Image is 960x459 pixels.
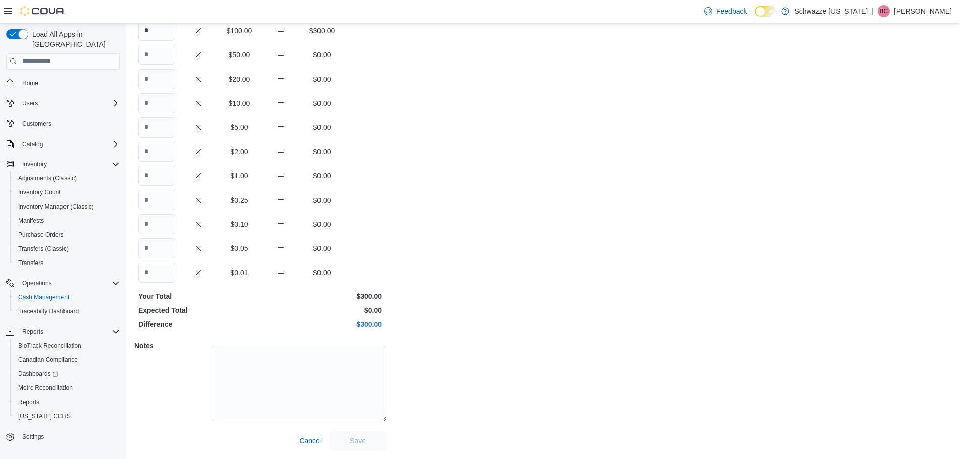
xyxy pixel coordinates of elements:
button: Operations [18,277,56,289]
p: $300.00 [262,319,382,330]
span: Inventory Manager (Classic) [14,201,120,213]
a: Feedback [700,1,751,21]
input: Quantity [138,117,175,138]
a: Metrc Reconciliation [14,382,77,394]
a: Reports [14,396,43,408]
span: Home [18,77,120,89]
span: Transfers [18,259,43,267]
button: Home [2,76,124,90]
span: Reports [18,325,120,338]
a: Transfers (Classic) [14,243,73,255]
span: Cash Management [18,293,69,301]
span: Dashboards [18,370,58,378]
p: $1.00 [221,171,258,181]
button: Inventory [2,157,124,171]
span: Cash Management [14,291,120,303]
button: Reports [18,325,47,338]
p: $50.00 [221,50,258,60]
span: Metrc Reconciliation [18,384,73,392]
a: Cash Management [14,291,73,303]
span: BioTrack Reconciliation [14,340,120,352]
p: Schwazze [US_STATE] [794,5,868,17]
p: $0.00 [303,147,341,157]
p: $0.00 [303,171,341,181]
p: Difference [138,319,258,330]
span: Users [22,99,38,107]
span: Transfers (Classic) [18,245,69,253]
input: Quantity [138,214,175,234]
a: Adjustments (Classic) [14,172,81,184]
span: Adjustments (Classic) [14,172,120,184]
div: Brennan Croy [878,5,890,17]
p: $0.10 [221,219,258,229]
a: [US_STATE] CCRS [14,410,75,422]
button: Manifests [10,214,124,228]
button: Catalog [18,138,47,150]
p: $300.00 [303,26,341,36]
a: Dashboards [10,367,124,381]
p: $5.00 [221,122,258,133]
span: Reports [14,396,120,408]
p: $0.00 [303,219,341,229]
p: $0.00 [303,195,341,205]
span: BC [880,5,888,17]
button: Canadian Compliance [10,353,124,367]
a: Inventory Manager (Classic) [14,201,98,213]
button: [US_STATE] CCRS [10,409,124,423]
p: $0.00 [262,305,382,315]
p: $0.00 [303,122,341,133]
p: $2.00 [221,147,258,157]
input: Quantity [138,190,175,210]
span: Operations [18,277,120,289]
button: Metrc Reconciliation [10,381,124,395]
img: Cova [20,6,66,16]
a: Inventory Count [14,186,65,199]
input: Quantity [138,45,175,65]
span: Reports [18,398,39,406]
button: Cancel [295,431,326,451]
p: | [872,5,874,17]
p: $0.00 [303,98,341,108]
span: Inventory Manager (Classic) [18,203,94,211]
span: Settings [18,430,120,443]
input: Quantity [138,263,175,283]
input: Quantity [138,21,175,41]
a: Purchase Orders [14,229,68,241]
p: Expected Total [138,305,258,315]
button: Inventory Count [10,185,124,200]
button: Adjustments (Classic) [10,171,124,185]
span: Inventory [18,158,120,170]
span: Canadian Compliance [14,354,120,366]
button: Traceabilty Dashboard [10,304,124,318]
p: $0.00 [303,50,341,60]
span: Catalog [18,138,120,150]
button: Inventory Manager (Classic) [10,200,124,214]
p: $20.00 [221,74,258,84]
a: Transfers [14,257,47,269]
input: Quantity [138,238,175,258]
span: Catalog [22,140,43,148]
p: $0.01 [221,268,258,278]
a: Manifests [14,215,48,227]
a: Customers [18,118,55,130]
span: Transfers (Classic) [14,243,120,255]
p: $300.00 [262,291,382,301]
button: Users [18,97,42,109]
span: Dashboards [14,368,120,380]
a: Settings [18,431,48,443]
span: Washington CCRS [14,410,120,422]
span: Manifests [18,217,44,225]
span: Customers [22,120,51,128]
button: Reports [10,395,124,409]
span: Load All Apps in [GEOGRAPHIC_DATA] [28,29,120,49]
span: Inventory Count [14,186,120,199]
button: Inventory [18,158,51,170]
input: Quantity [138,93,175,113]
p: $0.25 [221,195,258,205]
span: Adjustments (Classic) [18,174,77,182]
button: Reports [2,324,124,339]
a: Traceabilty Dashboard [14,305,83,317]
button: Save [330,431,386,451]
span: [US_STATE] CCRS [18,412,71,420]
